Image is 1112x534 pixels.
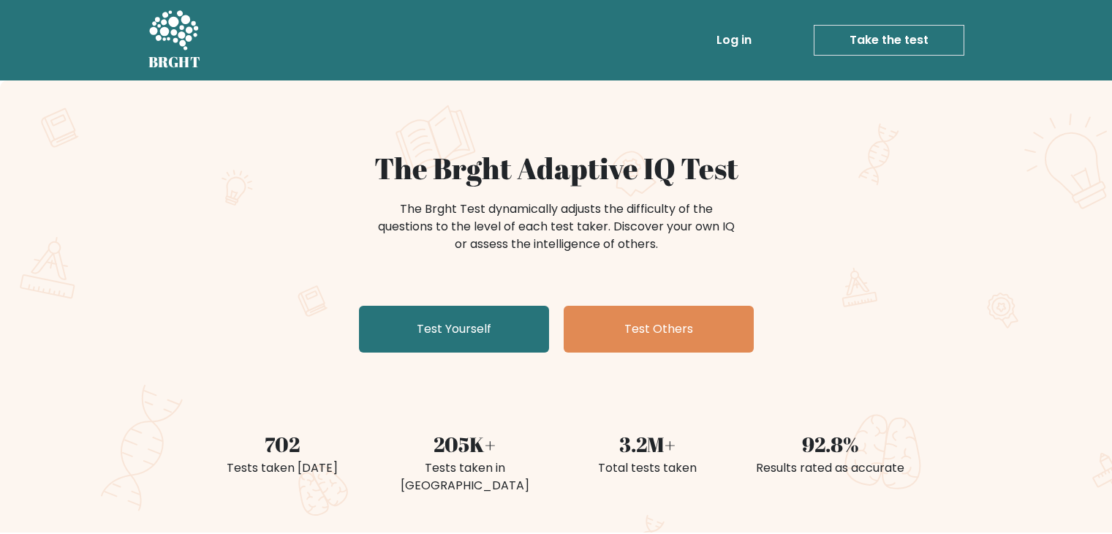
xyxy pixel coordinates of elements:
[564,306,754,353] a: Test Others
[748,459,913,477] div: Results rated as accurate
[711,26,757,55] a: Log in
[382,459,548,494] div: Tests taken in [GEOGRAPHIC_DATA]
[200,459,365,477] div: Tests taken [DATE]
[200,151,913,186] h1: The Brght Adaptive IQ Test
[748,429,913,459] div: 92.8%
[148,6,201,75] a: BRGHT
[148,53,201,71] h5: BRGHT
[200,429,365,459] div: 702
[374,200,739,253] div: The Brght Test dynamically adjusts the difficulty of the questions to the level of each test take...
[382,429,548,459] div: 205K+
[565,429,730,459] div: 3.2M+
[565,459,730,477] div: Total tests taken
[359,306,549,353] a: Test Yourself
[814,25,964,56] a: Take the test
